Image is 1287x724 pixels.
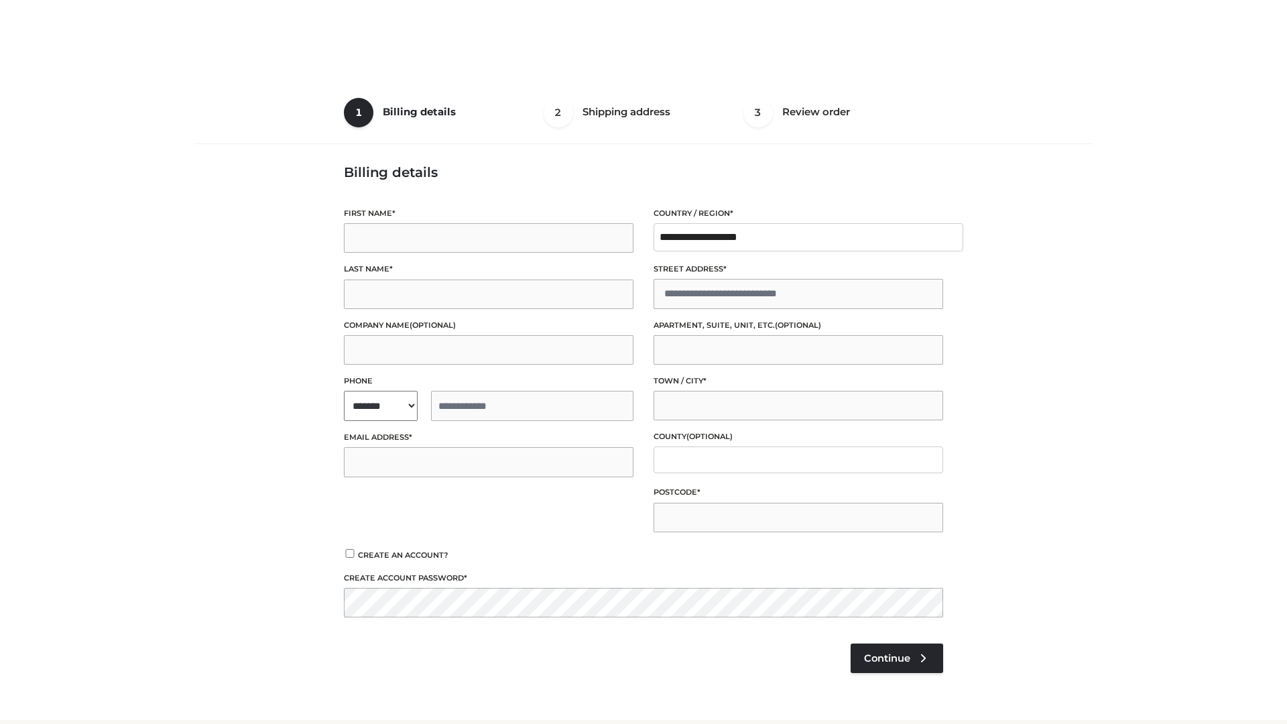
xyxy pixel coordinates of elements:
span: 2 [544,98,573,127]
label: County [654,430,943,443]
span: Continue [864,652,910,664]
label: Postcode [654,486,943,499]
a: Continue [851,644,943,673]
label: Company name [344,319,633,332]
span: Create an account? [358,550,448,560]
label: Street address [654,263,943,276]
label: First name [344,207,633,220]
span: Billing details [383,105,456,118]
label: Town / City [654,375,943,387]
label: Country / Region [654,207,943,220]
span: (optional) [410,320,456,330]
h3: Billing details [344,164,943,180]
input: Create an account? [344,549,356,558]
span: (optional) [775,320,821,330]
span: (optional) [686,432,733,441]
span: 3 [743,98,773,127]
label: Last name [344,263,633,276]
span: Review order [782,105,850,118]
label: Create account password [344,572,943,585]
label: Email address [344,431,633,444]
label: Phone [344,375,633,387]
label: Apartment, suite, unit, etc. [654,319,943,332]
span: 1 [344,98,373,127]
span: Shipping address [583,105,670,118]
